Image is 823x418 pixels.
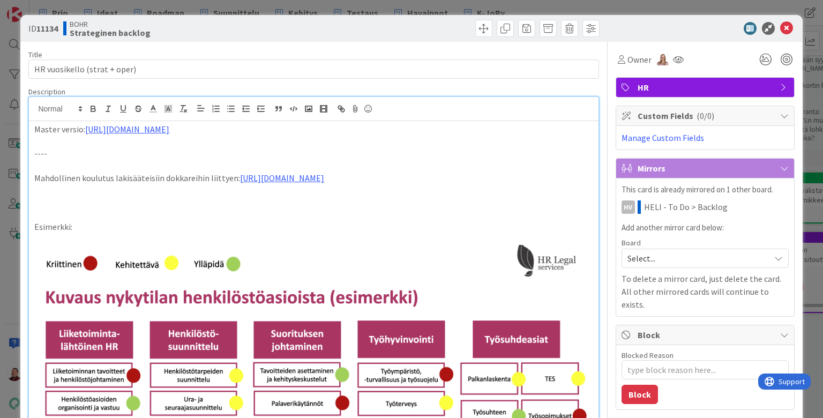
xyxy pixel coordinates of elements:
span: HELI - To Do > Backlog [644,200,728,213]
span: ID [28,22,58,35]
span: Description [28,87,65,96]
span: HR [638,81,775,94]
input: type card name here... [28,59,598,79]
b: 11134 [36,23,58,34]
p: ---- [34,147,593,160]
img: IH [657,54,669,65]
a: [URL][DOMAIN_NAME] [85,124,169,135]
span: Mirrors [638,162,775,175]
p: Mahdollinen koulutus lakisääteisiin dokkareihin liittyen: [34,172,593,184]
button: Block [622,385,658,404]
span: Custom Fields [638,109,775,122]
b: Strateginen backlog [70,28,151,37]
p: Master versio: [34,123,593,136]
label: Title [28,50,42,59]
span: BOHR [70,20,151,28]
p: This card is already mirrored on 1 other board. [622,184,789,196]
p: To delete a mirror card, just delete the card. All other mirrored cards will continue to exists. [622,272,789,311]
span: Owner [627,53,652,66]
span: Block [638,329,775,341]
span: Support [20,2,47,14]
a: Manage Custom Fields [622,132,704,143]
div: HV [622,200,635,214]
p: Esimerkki: [34,221,593,233]
span: Select... [627,251,765,266]
a: [URL][DOMAIN_NAME] [240,173,324,183]
span: Board [622,239,641,247]
label: Blocked Reason [622,350,674,360]
span: ( 0/0 ) [697,110,714,121]
p: Add another mirror card below: [622,222,789,234]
